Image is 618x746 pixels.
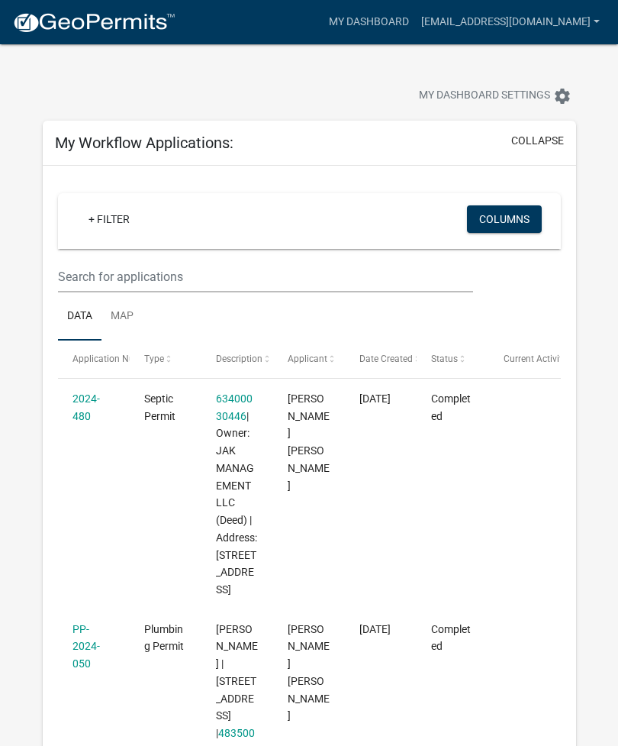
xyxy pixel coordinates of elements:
span: Date Created [359,354,413,364]
span: 05/27/2024 [359,623,391,635]
datatable-header-cell: Current Activity [488,341,560,377]
datatable-header-cell: Type [130,341,201,377]
span: Type [144,354,164,364]
span: Application Number [72,354,156,364]
span: Christopher John becker [288,623,330,722]
datatable-header-cell: Date Created [345,341,417,377]
a: Map [101,292,143,341]
button: My Dashboard Settingssettings [407,81,584,111]
button: Columns [467,205,542,233]
a: + Filter [76,205,142,233]
datatable-header-cell: Applicant [273,341,345,377]
a: My Dashboard [323,8,415,37]
a: 2024-480 [72,392,100,422]
a: Data [58,292,101,341]
span: Completed [431,623,471,653]
span: Current Activity [504,354,567,364]
span: My Dashboard Settings [419,87,550,105]
a: [EMAIL_ADDRESS][DOMAIN_NAME] [415,8,606,37]
span: Septic Permit [144,392,175,422]
span: Applicant [288,354,327,364]
span: Plumbing Permit [144,623,184,653]
span: 63400030446 | Owner: JAK MANAGEMENT LLC (Deed) | Address: 8384 S ORILLA RD [216,392,257,596]
datatable-header-cell: Status [417,341,488,377]
a: 63400030446 [216,392,253,422]
span: Completed [431,392,471,422]
input: Search for applications [58,261,473,292]
datatable-header-cell: Description [201,341,273,377]
span: Description [216,354,262,364]
a: PP-2024-050 [72,623,100,670]
button: collapse [511,133,564,149]
span: Status [431,354,458,364]
span: 07/23/2024 [359,392,391,405]
datatable-header-cell: Application Number [58,341,130,377]
span: Christopher John becker [288,392,330,492]
h5: My Workflow Applications: [55,134,233,152]
i: settings [553,87,571,105]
